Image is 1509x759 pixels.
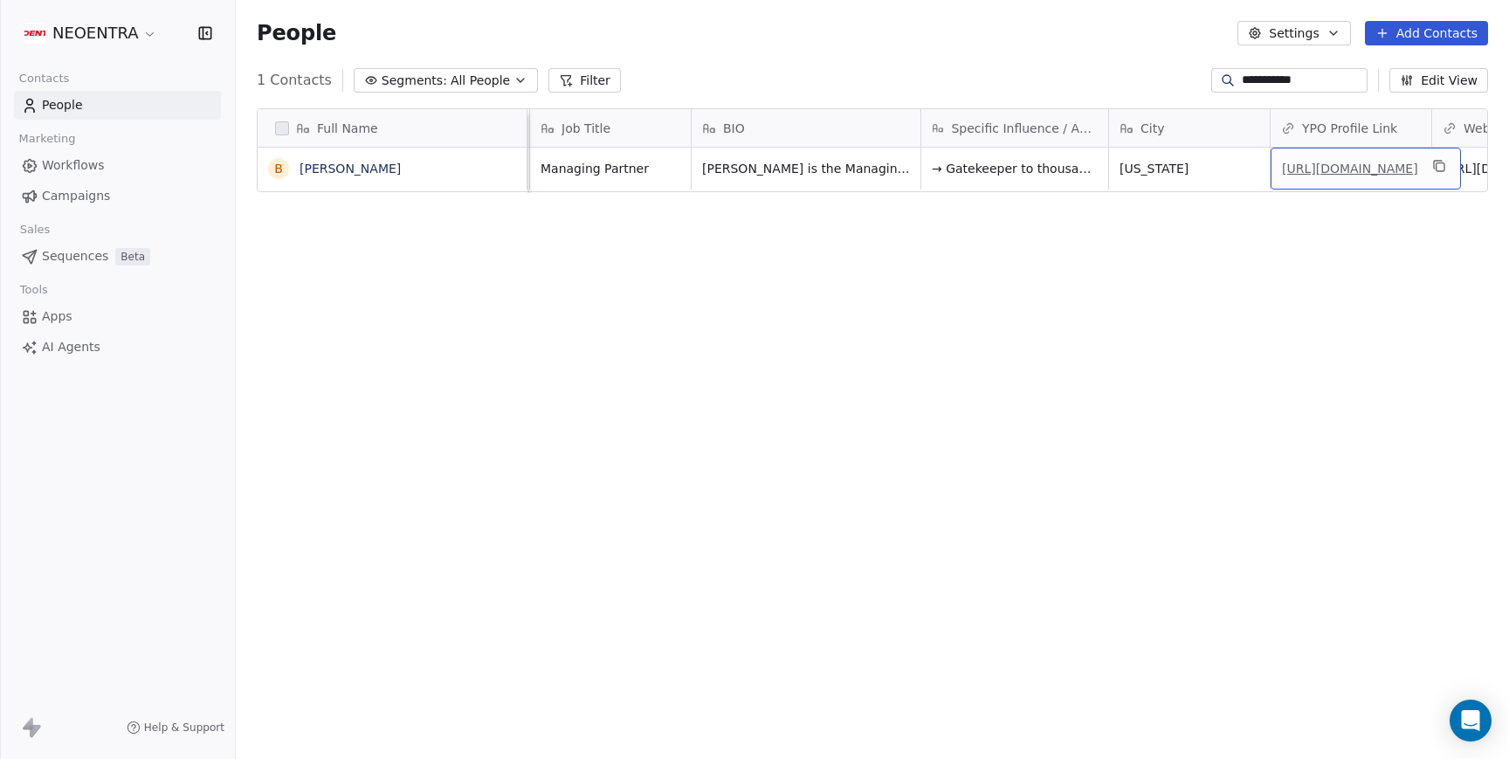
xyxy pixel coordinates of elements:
[257,70,332,91] span: 1 Contacts
[1450,700,1492,742] div: Open Intercom Messenger
[451,72,510,90] span: All People
[1302,120,1397,137] span: YPO Profile Link
[127,721,224,735] a: Help & Support
[1389,68,1488,93] button: Edit View
[1109,109,1270,147] div: City
[723,120,745,137] span: BIO
[257,20,336,46] span: People
[317,120,378,137] span: Full Name
[14,333,221,362] a: AI Agents
[1140,120,1164,137] span: City
[258,148,527,735] div: grid
[541,160,680,177] span: Managing Partner
[562,120,610,137] span: Job Title
[300,162,401,176] a: [PERSON_NAME]
[42,187,110,205] span: Campaigns
[11,126,83,152] span: Marketing
[14,302,221,331] a: Apps
[702,160,910,177] span: [PERSON_NAME] is the Managing Partner at CAIS Group, a leading fintech platform that connects tho...
[921,109,1108,147] div: Specific Influence / Access
[1282,162,1418,176] a: [URL][DOMAIN_NAME]
[12,217,58,243] span: Sales
[382,72,447,90] span: Segments:
[42,247,108,266] span: Sequences
[42,156,105,175] span: Workflows
[1271,109,1431,147] div: YPO Profile Link
[258,109,527,147] div: Full Name
[951,120,1098,137] span: Specific Influence / Access
[144,721,224,735] span: Help & Support
[21,18,161,48] button: NEOENTRA
[14,151,221,180] a: Workflows
[42,338,100,356] span: AI Agents
[42,307,72,326] span: Apps
[115,248,150,266] span: Beta
[932,160,1098,177] span: → Gatekeeper to thousands of RIAs and private wealth advisors managing trillions. → Deeply embedd...
[14,91,221,120] a: People
[548,68,621,93] button: Filter
[14,242,221,271] a: SequencesBeta
[1237,21,1350,45] button: Settings
[11,66,77,92] span: Contacts
[52,22,139,45] span: NEOENTRA
[1365,21,1488,45] button: Add Contacts
[14,182,221,210] a: Campaigns
[692,109,920,147] div: BIO
[1120,160,1259,177] span: [US_STATE]
[274,160,283,178] div: B
[42,96,83,114] span: People
[12,277,55,303] span: Tools
[530,109,691,147] div: Job Title
[24,23,45,44] img: Additional.svg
